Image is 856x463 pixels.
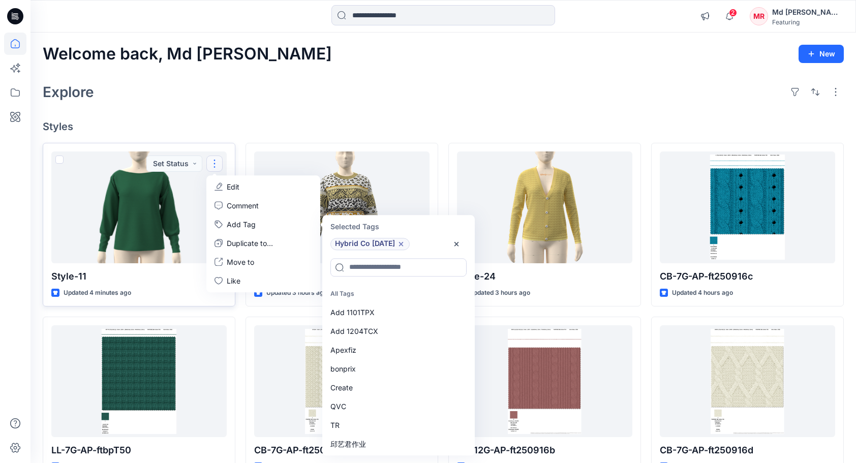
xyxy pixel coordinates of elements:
div: bonprix [324,359,471,378]
a: CB-7G-AP-ft250916c [660,151,835,263]
span: Hybrid Co [DATE] [335,238,395,250]
h2: Welcome back, Md [PERSON_NAME] [43,45,332,64]
button: Add Tag [208,215,318,234]
a: CB-7G-AP-ft250916a [254,325,430,437]
p: CB-12G-AP-ft250916b [457,443,632,457]
p: CB-7G-AP-ft250916d [660,443,835,457]
p: CB-7G-AP-ft250916a [254,443,430,457]
a: CB-7G-AP-ft250916d [660,325,835,437]
p: LL-7G-AP-ftbpT50 [51,443,227,457]
div: TR [324,416,471,435]
p: Edit [227,181,239,192]
span: 2 [729,9,737,17]
p: Updated 4 minutes ago [64,288,131,298]
p: Updated 4 hours ago [672,288,733,298]
h2: Explore [43,84,94,100]
div: Create [324,378,471,397]
p: Duplicate to... [227,238,273,249]
p: Selected Tags [324,217,473,236]
p: All Tags [324,285,471,303]
p: Style-11 [51,269,227,284]
p: Comment [227,200,259,211]
a: Style-9 [254,151,430,263]
p: CB-7G-AP-ft250916c [660,269,835,284]
p: Updated 3 hours ago [469,288,530,298]
a: LL-7G-AP-ftbpT50 [51,325,227,437]
div: Apexfiz [324,341,471,359]
p: Style-24 [457,269,632,284]
a: Edit [208,177,318,196]
h4: Styles [43,120,844,133]
a: Style-11 [51,151,227,263]
p: Move to [227,257,254,267]
div: Add 1101TPX [324,303,471,322]
div: Md [PERSON_NAME][DEMOGRAPHIC_DATA] [772,6,843,18]
p: Like [227,275,240,286]
div: QVC [324,397,471,416]
a: CB-12G-AP-ft250916b [457,325,632,437]
div: Featuring [772,18,843,26]
div: Add 1204TCX [324,322,471,341]
button: New [799,45,844,63]
a: Style-24 [457,151,632,263]
div: MR [750,7,768,25]
p: Updated 3 hours ago [266,288,327,298]
div: 邱艺君作业 [324,435,471,453]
